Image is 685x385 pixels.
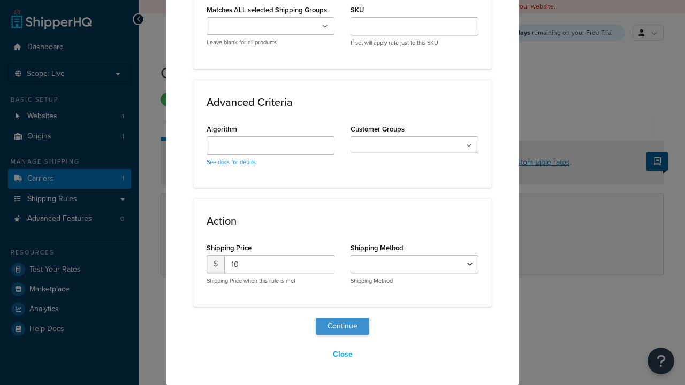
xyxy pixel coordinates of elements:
a: See docs for details [207,158,256,166]
label: Shipping Price [207,244,252,252]
h3: Advanced Criteria [207,96,478,108]
p: Leave blank for all products [207,38,334,47]
button: Close [326,345,360,364]
button: Continue [316,318,369,335]
label: Matches ALL selected Shipping Groups [207,6,327,14]
p: Shipping Method [351,277,478,285]
label: Customer Groups [351,125,405,133]
label: Algorithm [207,125,237,133]
p: If set will apply rate just to this SKU [351,39,478,47]
label: Shipping Method [351,244,404,252]
label: SKU [351,6,364,14]
span: $ [207,255,224,273]
p: Shipping Price when this rule is met [207,277,334,285]
h3: Action [207,215,478,227]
